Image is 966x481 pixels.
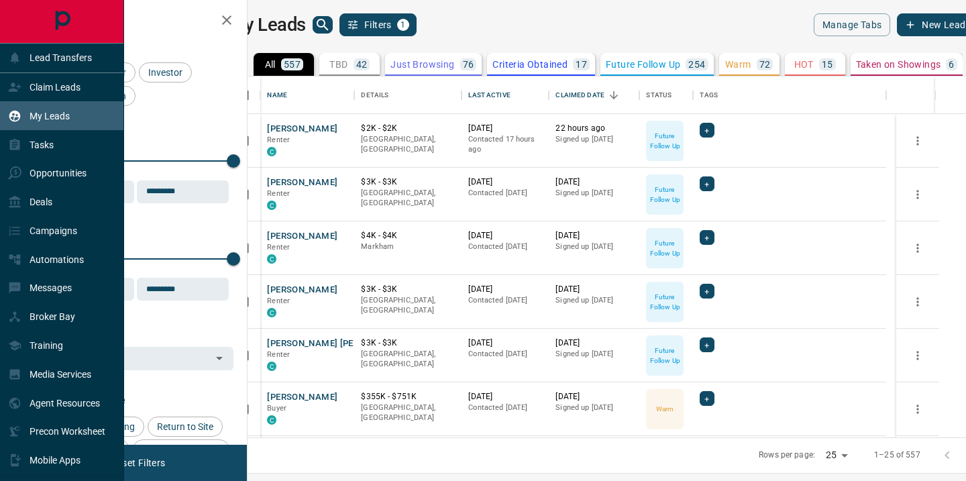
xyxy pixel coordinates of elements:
div: + [700,176,714,191]
p: Signed up [DATE] [555,134,633,145]
p: [DATE] [555,391,633,403]
span: Buyer [267,404,286,413]
p: Future Follow Up [647,345,682,366]
p: Signed up [DATE] [555,403,633,413]
div: + [700,230,714,245]
span: + [704,338,709,352]
button: [PERSON_NAME] [PERSON_NAME] [267,337,410,350]
p: 42 [356,60,368,69]
span: + [704,123,709,137]
span: Renter [267,189,290,198]
p: 76 [463,60,474,69]
h2: Filters [43,13,233,30]
button: [PERSON_NAME] [267,123,337,136]
button: Sort [604,86,623,105]
p: Future Follow Up [647,184,682,205]
span: Renter [267,136,290,144]
p: [DATE] [555,284,633,295]
p: Future Follow Up [647,238,682,258]
div: + [700,391,714,406]
p: Taken on Showings [856,60,941,69]
div: condos.ca [267,362,276,371]
p: [DATE] [468,176,542,188]
p: [GEOGRAPHIC_DATA], [GEOGRAPHIC_DATA] [361,403,455,423]
span: Return to Site [152,421,218,432]
button: Filters1 [339,13,417,36]
span: Set up Listing Alert [138,444,225,455]
span: + [704,231,709,244]
div: Investor [139,62,192,83]
h1: My Leads [229,14,306,36]
p: $4K - $4K [361,230,455,242]
div: condos.ca [267,201,276,210]
div: Claimed Date [555,76,604,114]
p: HOT [794,60,814,69]
div: condos.ca [267,147,276,156]
span: Renter [267,350,290,359]
p: $2K - $2K [361,123,455,134]
p: [DATE] [555,230,633,242]
div: + [700,123,714,138]
button: [PERSON_NAME] [267,176,337,189]
div: Set up Listing Alert [133,439,229,460]
p: Markham [361,242,455,252]
div: condos.ca [267,308,276,317]
p: Warm [656,404,674,414]
div: Details [361,76,388,114]
span: Investor [144,67,187,78]
p: TBD [329,60,347,69]
button: [PERSON_NAME] [267,391,337,404]
div: Return to Site [148,417,223,437]
p: Contacted [DATE] [468,295,542,306]
p: $3K - $3K [361,337,455,349]
div: Last Active [468,76,510,114]
p: Warm [725,60,751,69]
button: Open [210,349,229,368]
p: [DATE] [555,176,633,188]
p: [DATE] [468,337,542,349]
div: Last Active [462,76,549,114]
p: Contacted [DATE] [468,188,542,199]
p: Signed up [DATE] [555,242,633,252]
p: [GEOGRAPHIC_DATA], [GEOGRAPHIC_DATA] [361,349,455,370]
button: more [908,292,928,312]
div: 25 [820,445,853,465]
p: 15 [822,60,833,69]
p: 254 [688,60,705,69]
p: Future Follow Up [647,131,682,151]
div: Status [646,76,672,114]
p: $355K - $751K [361,391,455,403]
p: Contacted [DATE] [468,242,542,252]
div: Name [260,76,354,114]
p: 557 [284,60,301,69]
button: search button [313,16,333,34]
span: 1 [398,20,408,30]
p: Just Browsing [390,60,454,69]
p: Future Follow Up [606,60,680,69]
p: 72 [759,60,771,69]
p: 6 [949,60,954,69]
div: Tags [700,76,718,114]
button: more [908,238,928,258]
div: Details [354,76,462,114]
div: Status [639,76,693,114]
button: more [908,184,928,205]
button: Manage Tabs [814,13,890,36]
span: Renter [267,297,290,305]
button: [PERSON_NAME] [267,230,337,243]
button: more [908,399,928,419]
p: [GEOGRAPHIC_DATA], [GEOGRAPHIC_DATA] [361,188,455,209]
p: Contacted [DATE] [468,403,542,413]
div: condos.ca [267,415,276,425]
div: + [700,284,714,299]
button: more [908,345,928,366]
div: Tags [693,76,885,114]
button: Reset Filters [102,451,174,474]
p: $3K - $3K [361,284,455,295]
p: 1–25 of 557 [874,449,920,461]
p: Rows per page: [759,449,815,461]
span: + [704,284,709,298]
p: [DATE] [468,391,542,403]
p: [DATE] [468,123,542,134]
p: $3K - $3K [361,176,455,188]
